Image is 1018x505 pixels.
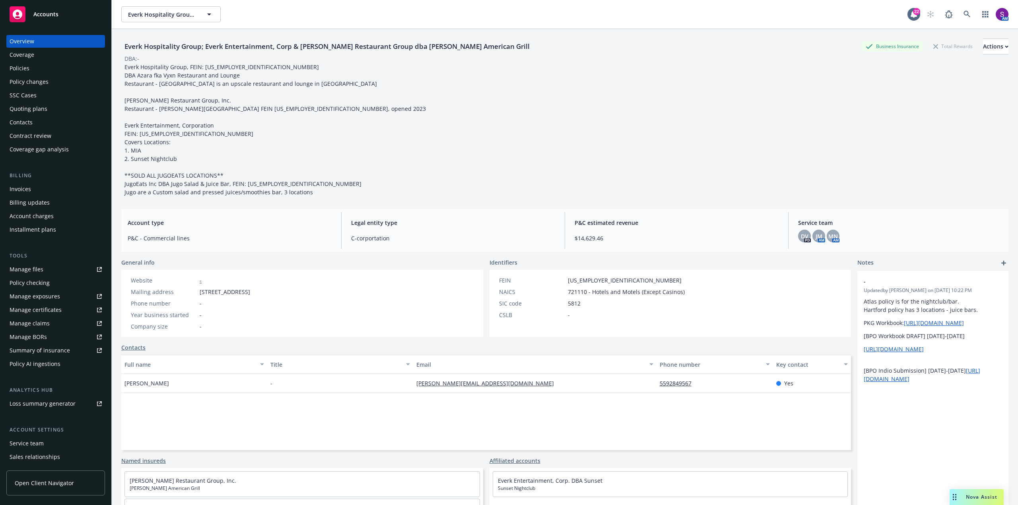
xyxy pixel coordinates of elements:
span: Service team [798,219,1002,227]
div: Coverage gap analysis [10,143,69,156]
div: Email [416,360,645,369]
a: Manage exposures [6,290,105,303]
div: Tools [6,252,105,260]
button: Actions [983,39,1008,54]
p: [BPO Indio Submission] [DATE]-[DATE] [864,366,1002,383]
a: Service team [6,437,105,450]
button: Everk Hospitality Group; Everk Entertainment, Corp & [PERSON_NAME] Restaurant Group dba [PERSON_N... [121,6,221,22]
span: Account type [128,219,332,227]
div: Policy changes [10,75,49,88]
div: Key contact [776,360,839,369]
span: P&C estimated revenue [575,219,779,227]
a: Invoices [6,183,105,195]
a: Overview [6,35,105,48]
div: Loss summary generator [10,397,76,410]
div: Coverage [10,48,34,61]
div: Service team [10,437,44,450]
div: Manage files [10,263,43,276]
div: Contract review [10,130,51,142]
a: Summary of insurance [6,344,105,357]
a: [URL][DOMAIN_NAME] [864,345,924,353]
div: Billing [6,172,105,180]
a: Manage claims [6,317,105,330]
a: Start snowing [923,6,938,22]
div: Full name [124,360,255,369]
a: Policy changes [6,75,105,88]
div: Account settings [6,426,105,434]
span: Yes [784,379,793,387]
a: Coverage gap analysis [6,143,105,156]
a: - [200,277,202,284]
a: add [999,258,1008,268]
div: Policy AI ingestions [10,358,60,370]
a: Search [959,6,975,22]
div: Business Insurance [862,41,923,51]
div: Invoices [10,183,31,195]
div: Manage certificates [10,304,62,316]
a: Contacts [121,343,146,352]
a: Contacts [6,116,105,129]
span: $14,629.46 [575,234,779,242]
div: CSLB [499,311,565,319]
div: Overview [10,35,34,48]
div: Quoting plans [10,103,47,115]
button: Full name [121,355,267,374]
div: NAICS [499,288,565,296]
div: Billing updates [10,196,50,209]
div: Everk Hospitality Group; Everk Entertainment, Corp & [PERSON_NAME] Restaurant Group dba [PERSON_N... [121,41,533,52]
span: [STREET_ADDRESS] [200,288,250,296]
div: Mailing address [131,288,196,296]
div: Contacts [10,116,33,129]
span: Open Client Navigator [15,479,74,487]
span: Updated by [PERSON_NAME] on [DATE] 10:22 PM [864,287,1002,294]
div: Phone number [660,360,762,369]
a: Manage BORs [6,331,105,343]
a: Coverage [6,48,105,61]
div: SIC code [499,299,565,308]
a: Accounts [6,3,105,25]
span: 5812 [568,299,581,308]
button: Email [413,355,657,374]
div: Phone number [131,299,196,308]
a: Policy checking [6,277,105,289]
span: Everk Hospitality Group; Everk Entertainment, Corp & [PERSON_NAME] Restaurant Group dba [PERSON_N... [128,10,197,19]
span: - [200,299,202,308]
span: MN [828,232,838,240]
div: FEIN [499,276,565,284]
a: Loss summary generator [6,397,105,410]
span: - [200,311,202,319]
span: 721110 - Hotels and Motels (Except Casinos) [568,288,685,296]
span: Accounts [33,11,58,17]
div: Manage claims [10,317,50,330]
a: Quoting plans [6,103,105,115]
a: Affiliated accounts [490,457,540,465]
div: Title [270,360,401,369]
div: SSC Cases [10,89,37,102]
div: Sales relationships [10,451,60,463]
a: [URL][DOMAIN_NAME] [904,319,964,327]
span: Sunset Nightclub [498,485,843,492]
a: 5592849567 [660,379,698,387]
span: Everk Hospitality Group, FEIN: [US_EMPLOYER_IDENTIFICATION_NUMBER] DBA Azara fka Vyxn Restaurant ... [124,63,426,196]
span: - [568,311,570,319]
span: Nova Assist [966,493,997,500]
span: Legal entity type [351,219,555,227]
span: - [270,379,272,387]
div: -Updatedby [PERSON_NAME] on [DATE] 10:22 PMAtlas policy is for the nightclub/bar. Hartford policy... [857,271,1008,389]
a: Contract review [6,130,105,142]
div: Website [131,276,196,284]
p: [BPO Workbook DRAFT] [DATE]-[DATE] [864,332,1002,340]
span: - [864,277,981,286]
span: General info [121,258,155,267]
div: Year business started [131,311,196,319]
div: Drag to move [950,489,960,505]
a: Account charges [6,210,105,223]
span: C-corportation [351,234,555,242]
a: Switch app [977,6,993,22]
a: Installment plans [6,223,105,236]
div: DBA: - [124,54,139,63]
button: Title [267,355,413,374]
div: 22 [913,8,920,15]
